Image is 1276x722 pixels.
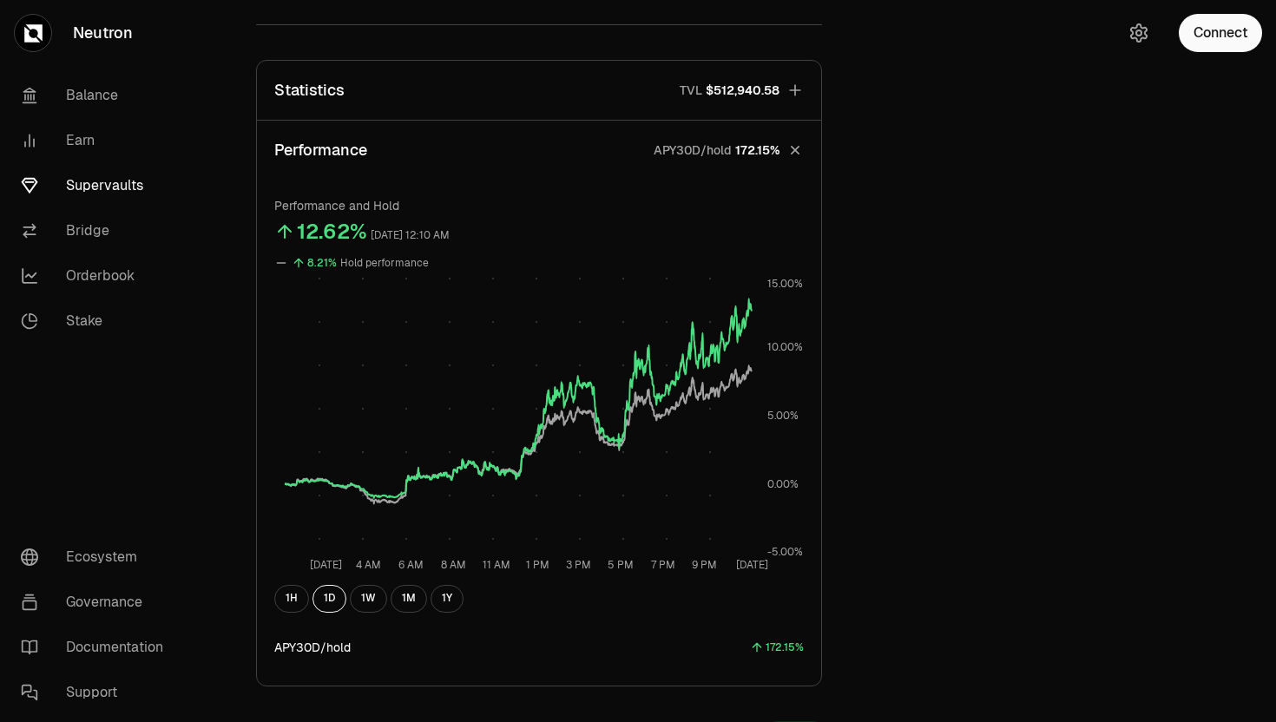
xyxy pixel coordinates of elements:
[391,585,427,613] button: 1M
[736,557,768,571] tspan: [DATE]
[257,180,821,686] div: PerformanceAPY30D/hold172.15%
[7,73,187,118] a: Balance
[274,585,309,613] button: 1H
[767,340,803,354] tspan: 10.00%
[7,163,187,208] a: Supervaults
[483,557,510,571] tspan: 11 AM
[431,585,464,613] button: 1Y
[310,557,342,571] tspan: [DATE]
[350,585,387,613] button: 1W
[257,121,821,180] button: PerformanceAPY30D/hold172.15%
[735,141,779,159] span: 172.15%
[274,78,345,102] p: Statistics
[767,409,799,423] tspan: 5.00%
[257,61,821,120] button: StatisticsTVL$512,940.58
[654,141,732,159] p: APY30D/hold
[766,638,804,658] div: 172.15%
[441,557,466,571] tspan: 8 AM
[297,218,367,246] div: 12.62%
[7,299,187,344] a: Stake
[1179,14,1262,52] button: Connect
[526,557,549,571] tspan: 1 PM
[767,545,803,559] tspan: -5.00%
[7,625,187,670] a: Documentation
[398,557,424,571] tspan: 6 AM
[307,253,337,273] div: 8.21%
[274,197,804,214] p: Performance and Hold
[767,277,803,291] tspan: 15.00%
[651,557,675,571] tspan: 7 PM
[7,118,187,163] a: Earn
[371,226,450,246] div: [DATE] 12:10 AM
[7,253,187,299] a: Orderbook
[566,557,591,571] tspan: 3 PM
[312,585,346,613] button: 1D
[7,670,187,715] a: Support
[680,82,702,99] p: TVL
[692,557,717,571] tspan: 9 PM
[608,557,634,571] tspan: 5 PM
[767,476,799,490] tspan: 0.00%
[7,580,187,625] a: Governance
[274,138,367,162] p: Performance
[356,557,381,571] tspan: 4 AM
[274,639,351,656] div: APY30D/hold
[340,253,429,273] div: Hold performance
[7,535,187,580] a: Ecosystem
[706,82,779,99] span: $512,940.58
[7,208,187,253] a: Bridge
